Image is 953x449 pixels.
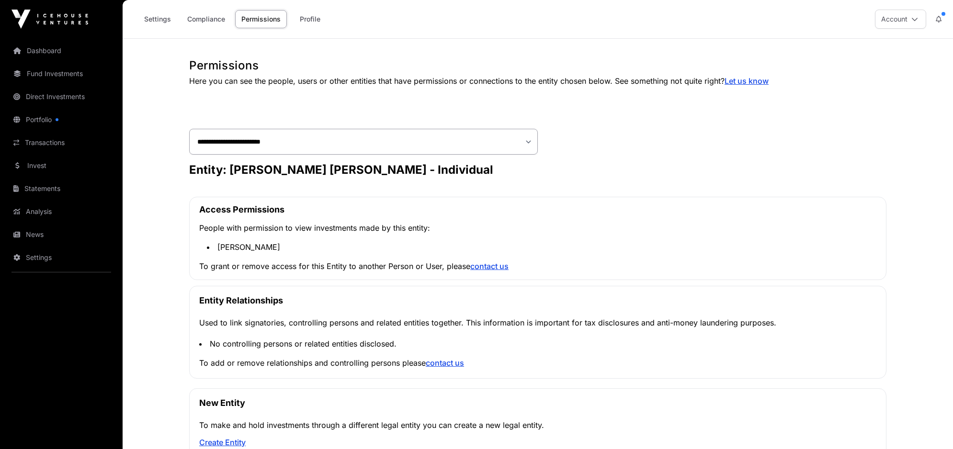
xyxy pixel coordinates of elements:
img: Icehouse Ventures Logo [11,10,88,29]
p: To add or remove relationships and controlling persons please [199,357,876,369]
p: New Entity [199,396,876,410]
a: Portfolio [8,109,115,130]
p: Used to link signatories, controlling persons and related entities together. This information is ... [199,317,876,328]
a: Dashboard [8,40,115,61]
a: contact us [426,358,464,368]
p: Access Permissions [199,203,876,216]
h1: Permissions [189,58,886,73]
p: Here you can see the people, users or other entities that have permissions or connections to the ... [189,75,886,87]
a: Analysis [8,201,115,222]
a: Invest [8,155,115,176]
a: contact us [470,261,509,271]
a: Let us know [725,76,769,86]
a: Settings [138,10,177,28]
li: [PERSON_NAME] [207,241,876,253]
a: Profile [291,10,329,28]
p: To grant or remove access for this Entity to another Person or User, please [199,260,876,272]
iframe: Chat Widget [905,403,953,449]
a: Statements [8,178,115,199]
p: People with permission to view investments made by this entity: [199,222,876,234]
h3: Entity: [PERSON_NAME] [PERSON_NAME] - Individual [189,162,886,178]
a: News [8,224,115,245]
a: Fund Investments [8,63,115,84]
a: Compliance [181,10,231,28]
button: Account [875,10,926,29]
p: Entity Relationships [199,294,876,307]
a: Settings [8,247,115,268]
a: Direct Investments [8,86,115,107]
p: To make and hold investments through a different legal entity you can create a new legal entity. [199,419,876,431]
a: Permissions [235,10,287,28]
li: No controlling persons or related entities disclosed. [199,338,876,349]
a: Transactions [8,132,115,153]
a: Create Entity [199,438,246,447]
